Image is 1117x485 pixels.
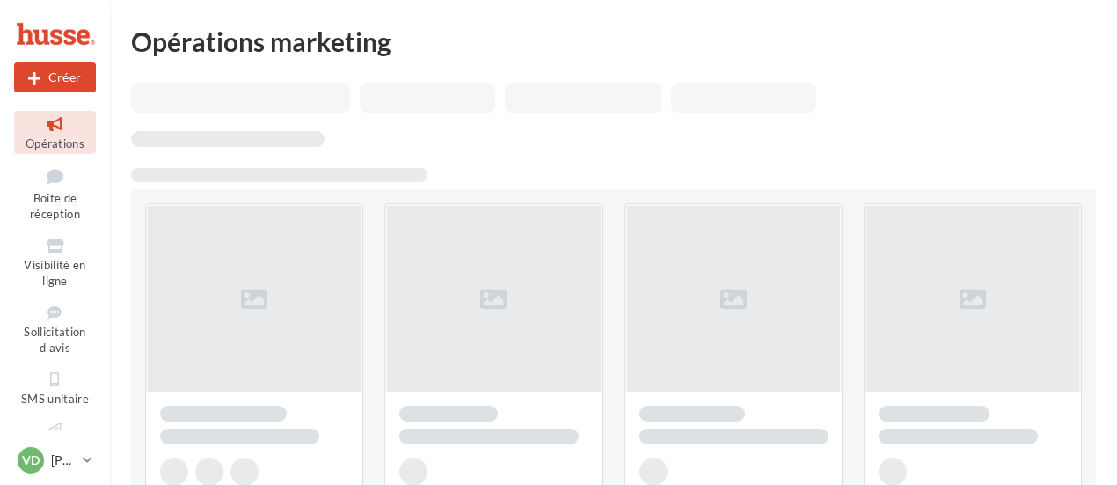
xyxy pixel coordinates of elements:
a: VD [PERSON_NAME] [14,444,96,477]
span: Opérations [26,136,84,151]
button: Créer [14,62,96,92]
p: [PERSON_NAME] [51,452,76,469]
div: Nouvelle campagne [14,62,96,92]
span: Sollicitation d'avis [24,325,85,356]
span: Boîte de réception [30,191,80,222]
a: SMS unitaire [14,366,96,409]
a: Opérations [14,111,96,154]
a: Visibilité en ligne [14,232,96,292]
span: Visibilité en ligne [24,258,85,289]
a: Campagnes [14,416,96,459]
a: Boîte de réception [14,161,96,225]
span: SMS unitaire [21,392,89,406]
span: VD [22,452,40,469]
div: Opérations marketing [131,28,1096,55]
a: Sollicitation d'avis [14,299,96,359]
